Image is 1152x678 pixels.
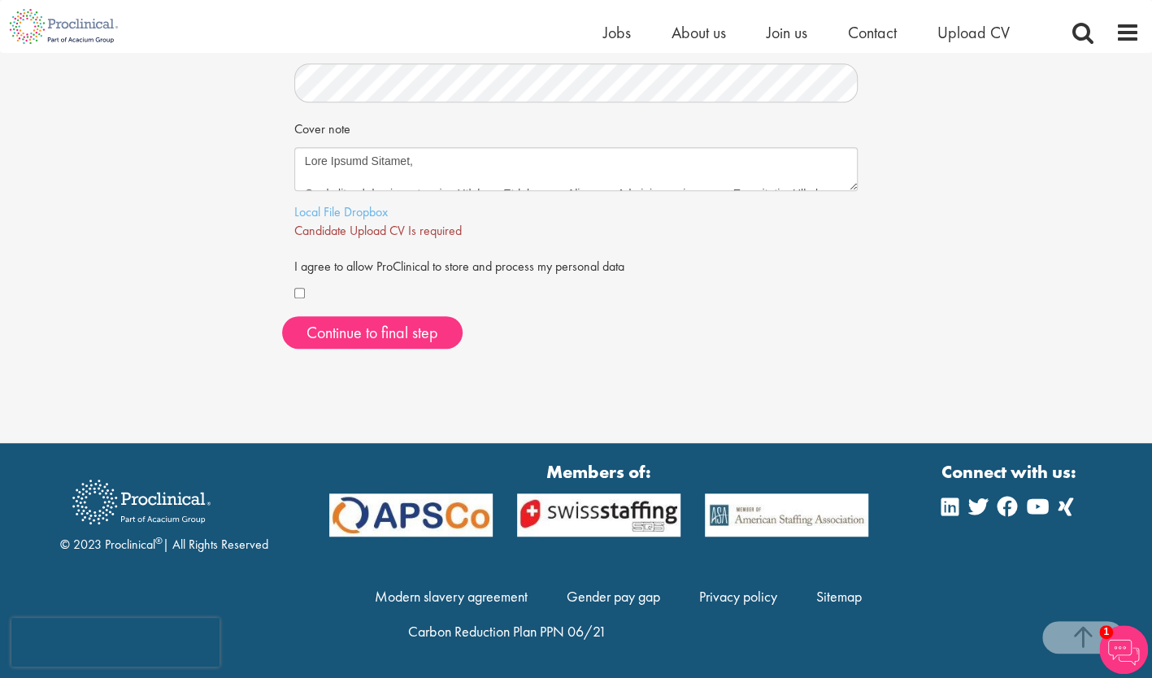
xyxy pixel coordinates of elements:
[693,493,880,537] img: APSCo
[699,587,777,606] a: Privacy policy
[603,22,631,43] a: Jobs
[60,467,268,554] div: © 2023 Proclinical | All Rights Reserved
[941,459,1080,485] strong: Connect with us:
[567,587,660,606] a: Gender pay gap
[294,222,462,239] span: Candidate Upload CV Is required
[317,493,505,537] img: APSCo
[294,252,624,276] label: I agree to allow ProClinical to store and process my personal data
[155,534,163,547] sup: ®
[60,468,223,536] img: Proclinical Recruitment
[937,22,1010,43] a: Upload CV
[306,322,438,343] span: Continue to final step
[282,316,463,349] button: Continue to final step
[344,203,388,220] a: Dropbox
[815,587,861,606] a: Sitemap
[294,203,341,220] a: Local File
[11,618,220,667] iframe: reCAPTCHA
[408,622,606,641] a: Carbon Reduction Plan PPN 06/21
[767,22,807,43] a: Join us
[672,22,726,43] a: About us
[1099,625,1148,674] img: Chatbot
[505,493,693,537] img: APSCo
[375,587,528,606] a: Modern slavery agreement
[848,22,897,43] a: Contact
[1099,625,1113,639] span: 1
[294,115,350,139] label: Cover note
[329,459,869,485] strong: Members of:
